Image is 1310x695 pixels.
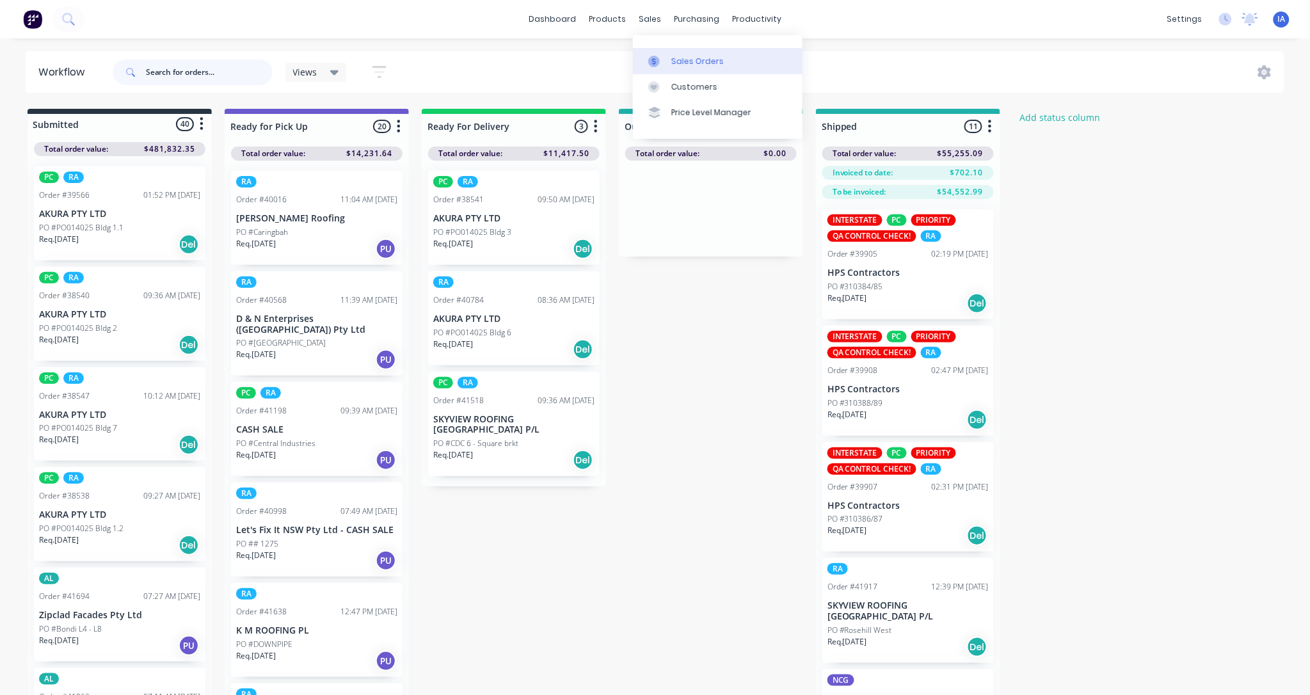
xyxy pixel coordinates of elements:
div: Order #41638 [236,606,287,618]
p: PO #DOWNPIPE [236,639,292,650]
p: Req. [DATE] [39,334,79,346]
div: Order #38538 [39,490,90,502]
span: Total order value: [833,148,897,159]
div: RAOrder #4099807:49 AM [DATE]Let's Fix It NSW Pty Ltd - CASH SALEPO ## 1275Req.[DATE]PU [231,483,403,577]
p: PO #PO014025 Bldg 3 [433,227,511,238]
span: To be invoiced: [833,186,886,198]
p: PO #PO014025 Bldg 1.1 [39,222,124,234]
p: CASH SALE [236,424,397,435]
p: Req. [DATE] [236,449,276,461]
div: RAOrder #4163812:47 PM [DATE]K M ROOFING PLPO #DOWNPIPEReq.[DATE]PU [231,583,403,677]
div: 01:52 PM [DATE] [143,189,200,201]
span: Total order value: [44,143,108,155]
span: $702.10 [950,167,984,179]
div: Order #41694 [39,591,90,602]
p: Req. [DATE] [39,234,79,245]
div: Del [573,339,593,360]
div: PCRAOrder #3853809:27 AM [DATE]AKURA PTY LTDPO #PO014025 Bldg 1.2Req.[DATE]Del [34,467,205,561]
div: 11:04 AM [DATE] [340,194,397,205]
div: productivity [726,10,788,29]
p: K M ROOFING PL [236,625,397,636]
div: 07:27 AM [DATE] [143,591,200,602]
div: Order #41198 [236,405,287,417]
div: INTERSTATEPCPRIORITYQA CONTROL CHECK!RAOrder #3990702:31 PM [DATE]HPS ContractorsPO #310386/87Req... [822,442,994,552]
div: RA [236,176,257,188]
div: 09:39 AM [DATE] [340,405,397,417]
div: 12:47 PM [DATE] [340,606,397,618]
p: Req. [DATE] [39,534,79,546]
div: RA [921,347,941,358]
span: Invoiced to date: [833,167,893,179]
p: Req. [DATE] [827,525,867,536]
div: Order #41917 [827,581,878,593]
p: Req. [DATE] [236,349,276,360]
div: Del [179,435,199,455]
div: Del [967,410,987,430]
div: RAOrder #4001611:04 AM [DATE][PERSON_NAME] RoofingPO #CaringbahReq.[DATE]PU [231,171,403,265]
div: PU [179,635,199,656]
div: PC [39,472,59,484]
div: PC [39,172,59,183]
p: AKURA PTY LTD [433,314,595,324]
p: Req. [DATE] [827,636,867,648]
div: RA [921,463,941,475]
span: $14,231.64 [346,148,392,159]
div: Order #41518 [433,395,484,406]
p: D & N Enterprises ([GEOGRAPHIC_DATA]) Pty Ltd [236,314,397,335]
p: Req. [DATE] [39,434,79,445]
div: 12:39 PM [DATE] [932,581,989,593]
div: Del [573,450,593,470]
div: PU [376,450,396,470]
p: PO #Central Industries [236,438,316,449]
p: Let's Fix It NSW Pty Ltd - CASH SALE [236,525,397,536]
p: Req. [DATE] [236,238,276,250]
div: RA [63,372,84,384]
div: RA [458,176,478,188]
div: 09:50 AM [DATE] [538,194,595,205]
p: PO #310386/87 [827,513,883,525]
div: RA [236,276,257,288]
div: RA [236,588,257,600]
div: Order #40568 [236,294,287,306]
p: AKURA PTY LTD [433,213,595,224]
p: AKURA PTY LTD [39,509,200,520]
p: Req. [DATE] [827,409,867,420]
div: PCRAOrder #3854710:12 AM [DATE]AKURA PTY LTDPO #PO014025 Bldg 7Req.[DATE]Del [34,367,205,461]
span: $55,255.09 [938,148,984,159]
p: Req. [DATE] [236,650,276,662]
div: 02:31 PM [DATE] [932,481,989,493]
span: Total order value: [241,148,305,159]
div: Del [967,293,987,314]
p: Zipclad Facades Pty Ltd [39,610,200,621]
div: 02:47 PM [DATE] [932,365,989,376]
p: PO #Rosehill West [827,625,892,636]
span: $54,552.99 [938,186,984,198]
span: Total order value: [635,148,699,159]
div: PU [376,550,396,571]
div: Sales Orders [671,56,724,67]
div: 11:39 AM [DATE] [340,294,397,306]
div: INTERSTATE [827,447,883,459]
div: PCRAOrder #3854009:36 AM [DATE]AKURA PTY LTDPO #PO014025 Bldg 2Req.[DATE]Del [34,267,205,361]
div: PU [376,239,396,259]
div: RA [63,172,84,183]
p: PO ## 1275 [236,538,278,550]
p: Req. [DATE] [827,292,867,304]
a: Sales Orders [633,48,803,74]
div: PCRAOrder #3956601:52 PM [DATE]AKURA PTY LTDPO #PO014025 Bldg 1.1Req.[DATE]Del [34,166,205,260]
div: RAOrder #4191712:39 PM [DATE]SKYVIEW ROOFING [GEOGRAPHIC_DATA] P/LPO #Rosehill WestReq.[DATE]Del [822,558,994,663]
div: NCG [827,675,854,686]
div: Order #39908 [827,365,878,376]
div: RA [921,230,941,242]
div: PC [433,176,453,188]
div: Del [179,535,199,555]
div: PRIORITY [911,331,956,342]
div: Order #39907 [827,481,878,493]
div: Order #38547 [39,390,90,402]
div: PCRAOrder #4151809:36 AM [DATE]SKYVIEW ROOFING [GEOGRAPHIC_DATA] P/LPO #CDC 6 - Square brktReq.[D... [428,372,600,477]
div: settings [1161,10,1209,29]
div: PU [376,651,396,671]
p: Req. [DATE] [433,449,473,461]
div: 02:19 PM [DATE] [932,248,989,260]
p: SKYVIEW ROOFING [GEOGRAPHIC_DATA] P/L [827,600,989,622]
